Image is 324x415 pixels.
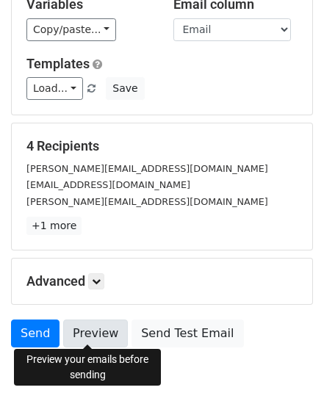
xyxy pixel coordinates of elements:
div: Preview your emails before sending [14,349,161,386]
a: Copy/paste... [26,18,116,41]
a: Send Test Email [132,320,243,347]
small: [EMAIL_ADDRESS][DOMAIN_NAME] [26,179,190,190]
small: [PERSON_NAME][EMAIL_ADDRESS][DOMAIN_NAME] [26,196,268,207]
a: +1 more [26,217,82,235]
h5: Advanced [26,273,298,289]
small: [PERSON_NAME][EMAIL_ADDRESS][DOMAIN_NAME] [26,163,268,174]
a: Preview [63,320,128,347]
h5: 4 Recipients [26,138,298,154]
a: Templates [26,56,90,71]
iframe: Chat Widget [251,344,324,415]
a: Send [11,320,60,347]
button: Save [106,77,144,100]
a: Load... [26,77,83,100]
